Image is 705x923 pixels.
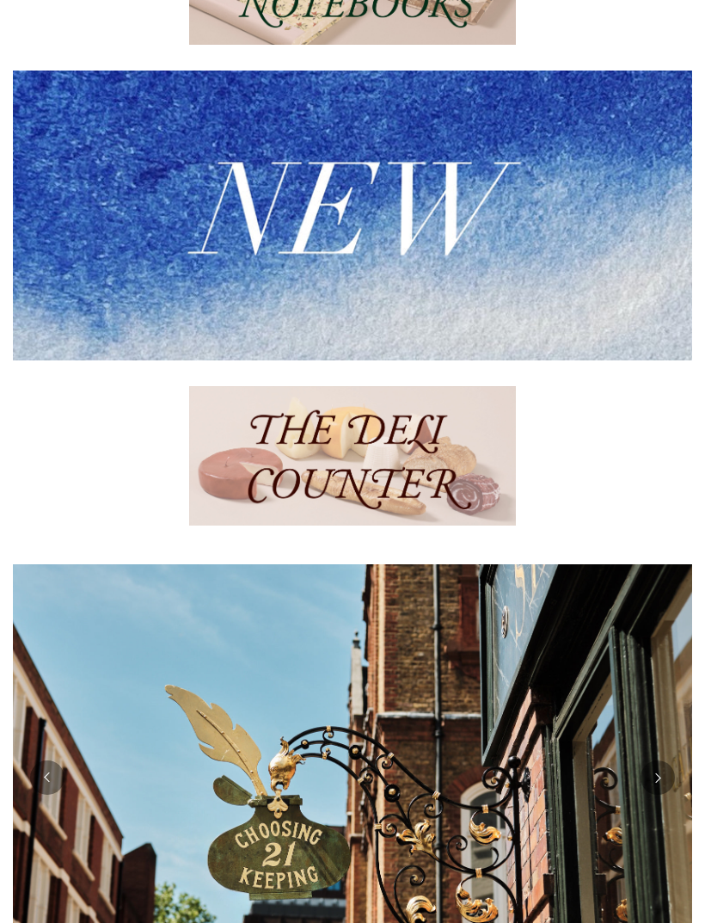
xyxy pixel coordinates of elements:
img: The Deli Counter [189,386,516,526]
button: Previous [30,760,64,795]
img: New.jpg__PID:f73bdf93-380a-4a35-bcfe-7823039498e1 [13,71,692,360]
button: Next [641,760,675,795]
